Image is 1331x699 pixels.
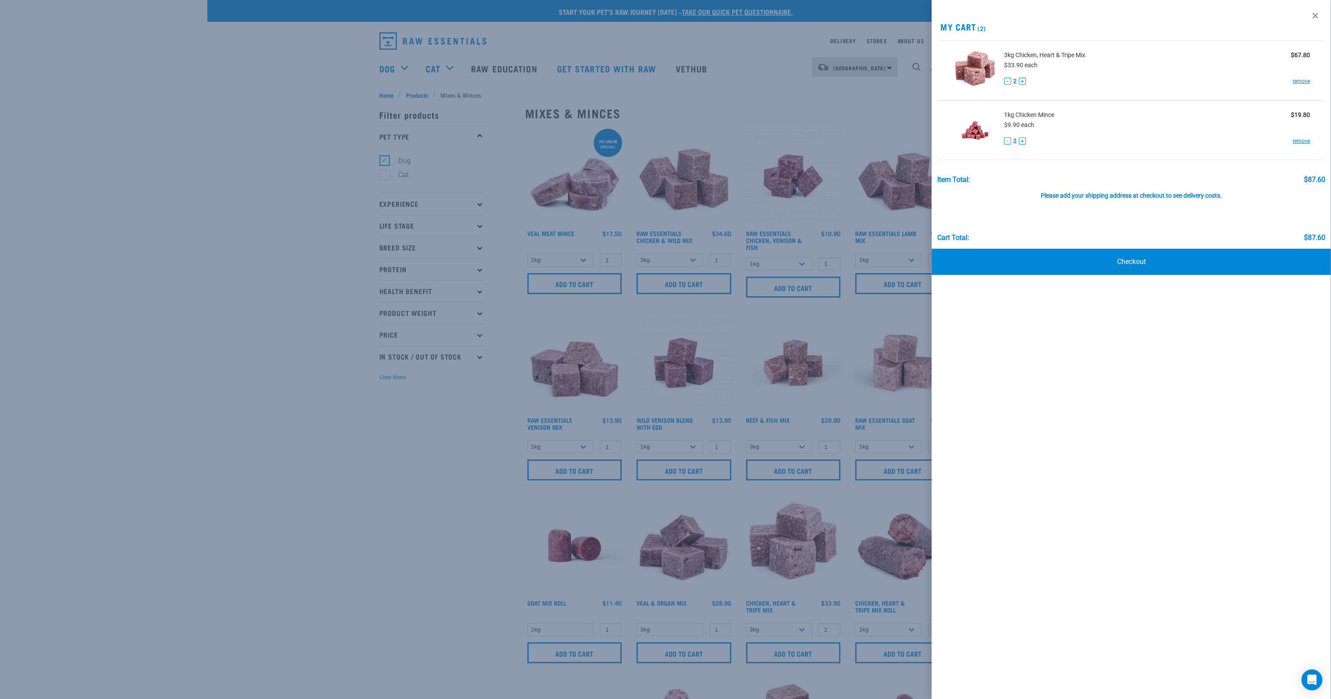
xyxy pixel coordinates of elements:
span: 1kg Chicken Mince [1004,110,1054,120]
div: $87.60 [1303,234,1325,242]
button: + [1019,137,1026,144]
strong: $67.80 [1291,51,1310,58]
strong: $19.80 [1291,111,1310,118]
a: remove [1293,77,1310,85]
a: Checkout [932,249,1331,275]
span: 2 [1013,77,1017,86]
button: + [1019,78,1026,85]
div: $87.60 [1303,176,1325,184]
span: $33.90 each [1004,62,1038,69]
img: Chicken Mince [953,108,997,153]
span: 2 [1013,137,1017,146]
span: $9.90 each [1004,121,1034,128]
div: Cart total: [938,234,970,242]
a: remove [1293,137,1310,145]
div: Open Intercom Messenger [1301,669,1322,690]
button: - [1004,137,1011,144]
div: Please add your shipping address at checkout to see delivery costs. [938,184,1325,199]
h2: My Cart [932,22,1331,32]
span: (2) [976,27,986,30]
span: 3kg Chicken, Heart & Tripe Mix [1004,51,1085,60]
img: Chicken, Heart & Tripe Mix [953,48,997,93]
div: Item Total: [938,176,970,184]
button: - [1004,78,1011,85]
